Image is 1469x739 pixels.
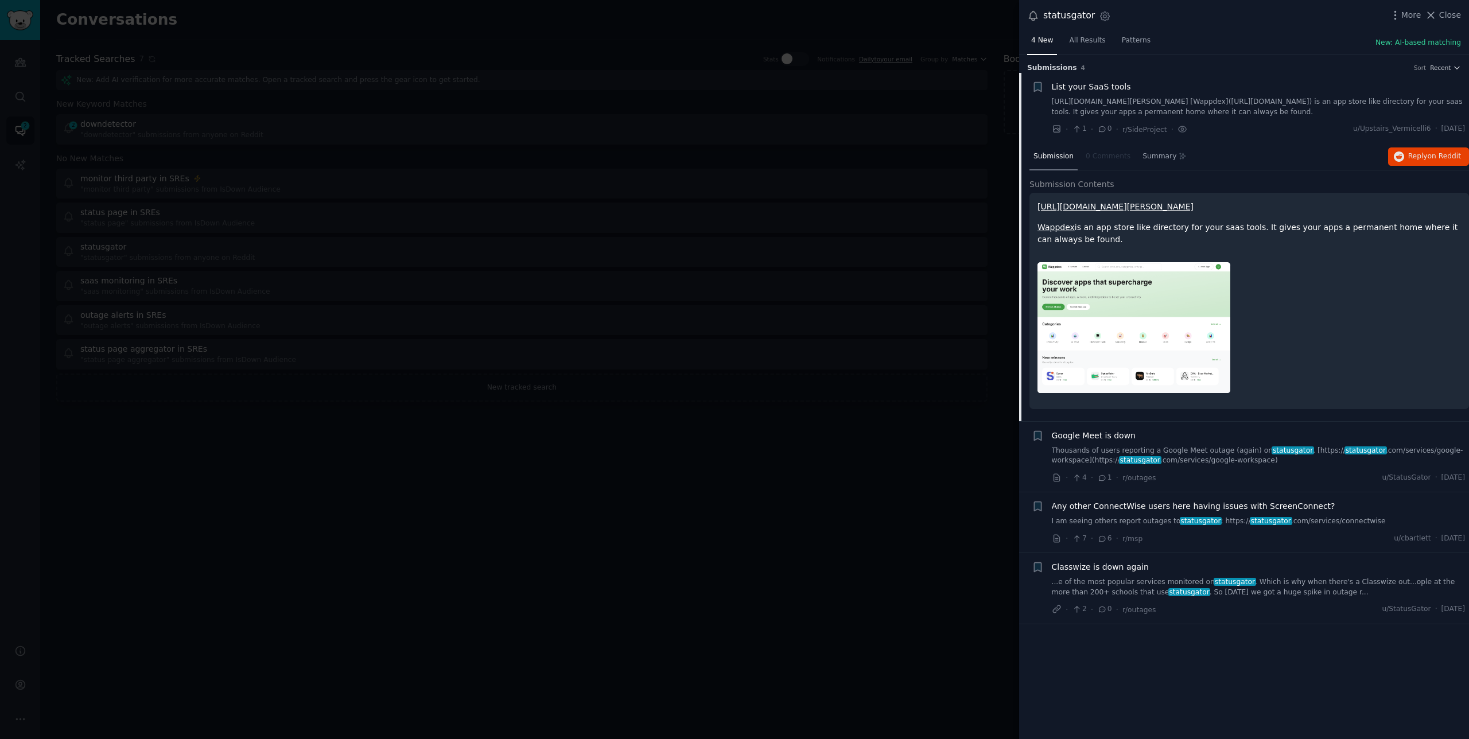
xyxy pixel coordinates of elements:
span: · [1116,472,1118,484]
span: [DATE] [1441,473,1465,483]
span: 4 [1081,64,1085,71]
button: More [1389,9,1421,21]
a: [URL][DOMAIN_NAME][PERSON_NAME] [1037,202,1194,211]
button: Close [1425,9,1461,21]
span: 2 [1072,604,1086,614]
span: statusgator [1344,446,1387,454]
span: 4 New [1031,36,1053,46]
span: 1 [1097,473,1112,483]
span: · [1171,123,1173,135]
span: · [1435,473,1437,483]
img: List your SaaS tools [1037,262,1230,393]
span: statusgator [1119,456,1161,464]
span: Summary [1142,151,1176,162]
span: · [1435,604,1437,614]
span: All Results [1069,36,1105,46]
span: · [1091,604,1093,616]
a: All Results [1065,32,1109,55]
span: r/outages [1122,474,1156,482]
span: · [1116,532,1118,544]
a: Classwize is down again [1052,561,1149,573]
span: statusgator [1168,588,1211,596]
span: More [1401,9,1421,21]
span: · [1116,123,1118,135]
span: · [1435,534,1437,544]
span: · [1435,124,1437,134]
span: u/Upstairs_Vermicelli6 [1353,124,1431,134]
span: u/cbartlett [1394,534,1431,544]
div: Sort [1414,64,1427,72]
span: u/StatusGator [1382,604,1431,614]
p: is an app store like directory for your saas tools. It gives your apps a permanent home where it ... [1037,221,1461,246]
span: statusgator [1180,517,1222,525]
span: Patterns [1122,36,1151,46]
span: · [1066,123,1068,135]
span: statusgator [1272,446,1314,454]
span: [DATE] [1441,604,1465,614]
a: 4 New [1027,32,1057,55]
a: Thousands of users reporting a Google Meet outage (again) onstatusgator. [https://statusgator.com... [1052,446,1466,466]
span: · [1091,472,1093,484]
a: List your SaaS tools [1052,81,1131,93]
span: [DATE] [1441,124,1465,134]
span: · [1116,604,1118,616]
a: Patterns [1118,32,1155,55]
span: 0 [1097,604,1112,614]
span: Submission [1033,151,1074,162]
span: Submission Contents [1029,178,1114,190]
span: r/msp [1122,535,1142,543]
span: 7 [1072,534,1086,544]
a: Google Meet is down [1052,430,1136,442]
a: [URL][DOMAIN_NAME][PERSON_NAME] [Wappdex]([URL][DOMAIN_NAME]) is an app store like directory for ... [1052,97,1466,117]
span: r/outages [1122,606,1156,614]
span: · [1066,532,1068,544]
span: [DATE] [1441,534,1465,544]
span: 6 [1097,534,1112,544]
a: Any other ConnectWise users here having issues with ScreenConnect? [1052,500,1335,512]
span: 0 [1097,124,1112,134]
span: · [1066,472,1068,484]
a: I am seeing others report outages tostatusgator: https://statusgator.com/services/connectwise [1052,516,1466,527]
span: 1 [1072,124,1086,134]
span: Recent [1430,64,1451,72]
a: Wappdex [1037,223,1075,232]
span: 4 [1072,473,1086,483]
span: Close [1439,9,1461,21]
button: Replyon Reddit [1388,147,1469,166]
span: statusgator [1250,517,1292,525]
button: New: AI-based matching [1375,38,1461,48]
span: r/SideProject [1122,126,1167,134]
button: Recent [1430,64,1461,72]
span: Submission s [1027,63,1077,73]
span: Reply [1408,151,1461,162]
span: · [1091,532,1093,544]
span: statusgator [1214,578,1256,586]
span: · [1091,123,1093,135]
div: statusgator [1043,9,1095,23]
span: on Reddit [1428,152,1461,160]
span: · [1066,604,1068,616]
span: u/StatusGator [1382,473,1431,483]
a: ...e of the most popular services monitored onstatusgator. Which is why when there's a Classwize ... [1052,577,1466,597]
